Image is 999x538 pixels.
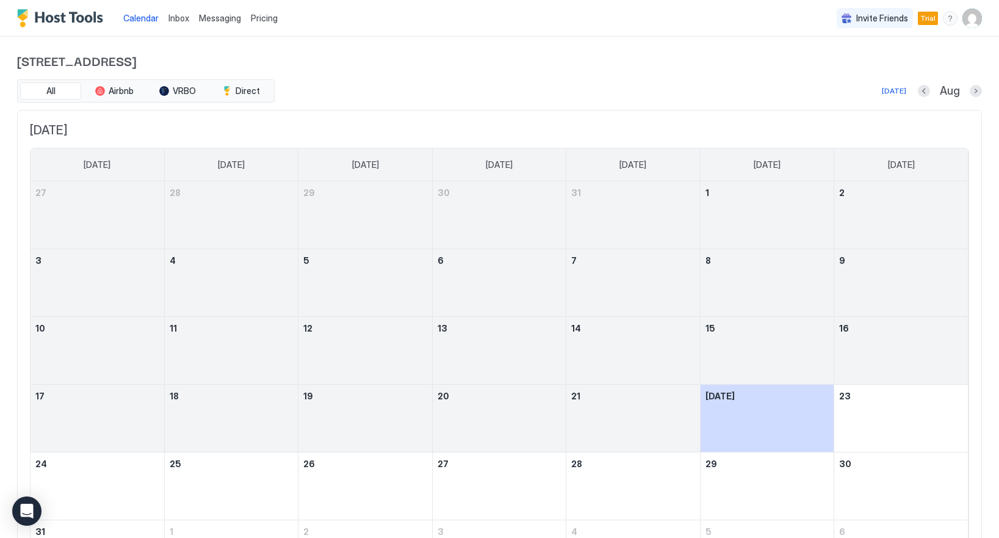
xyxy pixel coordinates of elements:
span: 17 [35,391,45,401]
td: August 28, 2025 [566,453,700,520]
span: Messaging [199,13,241,23]
a: August 15, 2025 [701,317,834,340]
span: 27 [35,187,46,198]
span: [DATE] [352,159,379,170]
span: Trial [920,13,936,24]
a: August 29, 2025 [701,453,834,475]
td: July 27, 2025 [31,181,164,249]
span: 2 [839,187,845,198]
span: Invite Friends [856,13,908,24]
a: August 20, 2025 [433,385,566,407]
span: 1 [705,187,709,198]
span: [DATE] [218,159,245,170]
span: VRBO [173,85,196,96]
span: 27 [438,459,449,469]
td: August 17, 2025 [31,385,164,453]
a: August 25, 2025 [165,453,298,475]
span: 28 [170,187,181,198]
a: Monday [206,148,257,181]
a: August 23, 2025 [834,385,968,407]
span: 4 [571,526,577,537]
span: 9 [839,255,845,266]
a: August 12, 2025 [298,317,431,340]
a: August 8, 2025 [701,249,834,272]
span: 30 [839,459,851,469]
div: User profile [962,9,982,28]
span: All [46,85,56,96]
span: 7 [571,255,577,266]
span: 29 [303,187,315,198]
a: August 7, 2025 [566,249,699,272]
td: August 7, 2025 [566,249,700,317]
a: Friday [741,148,793,181]
a: August 26, 2025 [298,453,431,475]
a: August 1, 2025 [701,181,834,204]
td: August 18, 2025 [164,385,298,453]
span: 24 [35,459,47,469]
div: [DATE] [882,85,906,96]
td: August 5, 2025 [298,249,432,317]
span: 29 [705,459,717,469]
span: 6 [839,526,845,537]
span: 6 [438,255,444,266]
td: August 8, 2025 [700,249,834,317]
span: 25 [170,459,181,469]
span: 1 [170,526,173,537]
a: August 19, 2025 [298,385,431,407]
button: Direct [211,82,272,100]
a: August 11, 2025 [165,317,298,340]
button: Next month [970,85,982,97]
button: Airbnb [84,82,145,100]
span: 31 [35,526,45,537]
a: July 29, 2025 [298,181,431,204]
a: August 16, 2025 [834,317,968,340]
td: August 1, 2025 [700,181,834,249]
a: August 21, 2025 [566,385,699,407]
span: 31 [571,187,581,198]
a: August 5, 2025 [298,249,431,272]
a: August 13, 2025 [433,317,566,340]
a: Calendar [123,12,159,24]
button: Previous month [918,85,930,97]
span: 3 [438,526,444,537]
span: Airbnb [109,85,134,96]
span: Pricing [251,13,278,24]
td: August 14, 2025 [566,317,700,385]
span: [DATE] [619,159,646,170]
a: August 22, 2025 [701,385,834,407]
div: tab-group [17,79,275,103]
td: August 12, 2025 [298,317,432,385]
a: Thursday [607,148,658,181]
span: 18 [170,391,179,401]
span: [DATE] [486,159,513,170]
td: August 24, 2025 [31,453,164,520]
span: 12 [303,323,312,333]
td: August 16, 2025 [834,317,968,385]
span: 4 [170,255,176,266]
td: August 10, 2025 [31,317,164,385]
button: All [20,82,81,100]
a: August 27, 2025 [433,453,566,475]
span: 13 [438,323,447,333]
span: [STREET_ADDRESS] [17,51,982,70]
td: August 19, 2025 [298,385,432,453]
a: July 28, 2025 [165,181,298,204]
span: 21 [571,391,580,401]
span: Direct [236,85,260,96]
a: August 6, 2025 [433,249,566,272]
a: Sunday [71,148,123,181]
a: August 10, 2025 [31,317,164,340]
span: 10 [35,323,45,333]
a: July 31, 2025 [566,181,699,204]
a: July 27, 2025 [31,181,164,204]
a: July 30, 2025 [433,181,566,204]
a: Wednesday [474,148,525,181]
span: 30 [438,187,450,198]
td: July 31, 2025 [566,181,700,249]
div: Open Intercom Messenger [12,496,41,526]
td: August 3, 2025 [31,249,164,317]
span: [DATE] [705,391,735,401]
td: August 22, 2025 [700,385,834,453]
td: August 11, 2025 [164,317,298,385]
td: August 20, 2025 [432,385,566,453]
